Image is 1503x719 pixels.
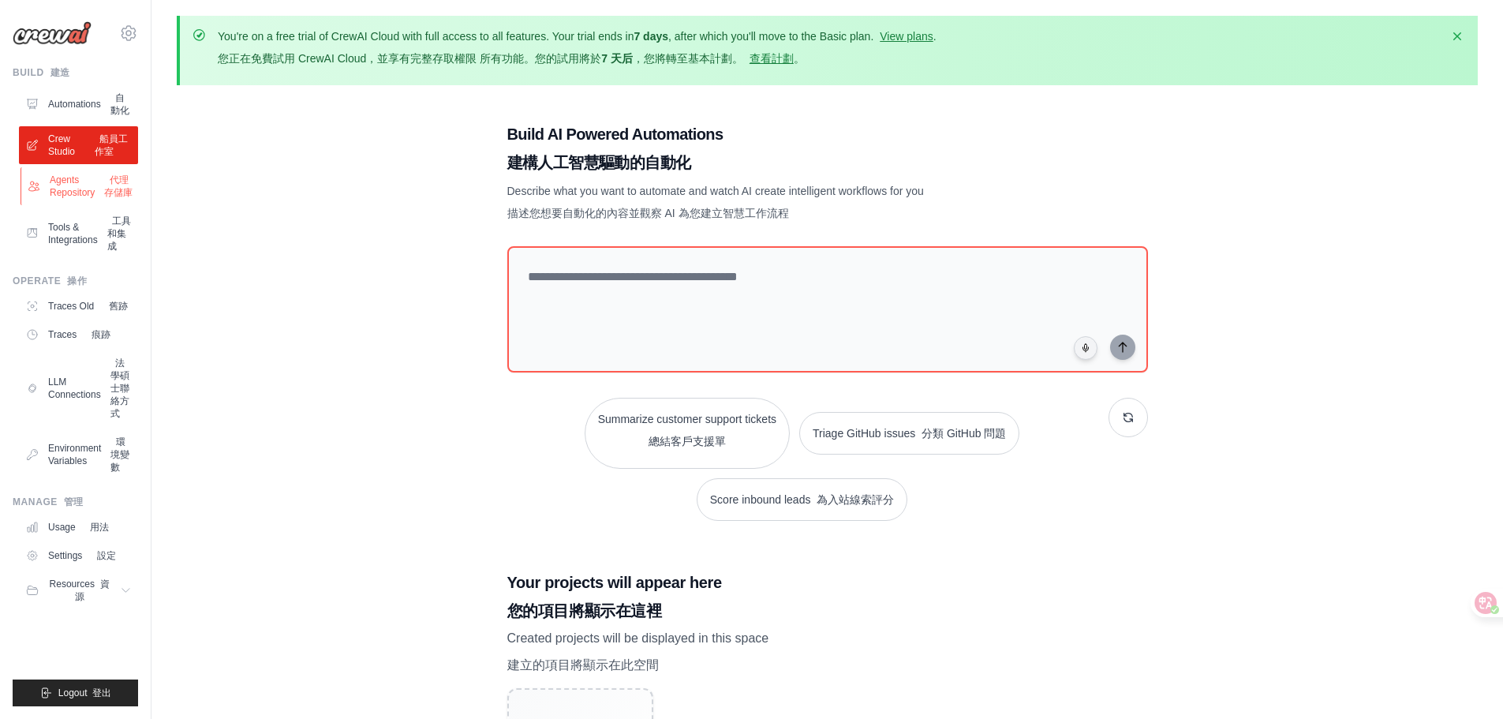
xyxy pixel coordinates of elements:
font: 建構人工智慧驅動的自動化 [507,154,691,171]
button: Summarize customer support tickets總結客戶支援單 [585,398,790,469]
font: 分類 GitHub 問題 [922,427,1006,440]
font: 登出 [92,687,111,698]
a: Usage 用法 [19,515,138,540]
img: Logo [13,21,92,45]
font: 您的項目將顯示在這裡 [507,602,662,620]
font: 總結客戶支援單 [649,435,726,448]
a: Environment Variables 環境變數 [19,429,138,480]
button: Logout 登出 [13,680,138,706]
p: Describe what you want to automate and watch AI create intelligent workflows for you [507,183,1038,227]
span: Resources [48,578,110,603]
a: 查看計劃 [750,52,794,65]
button: Click to speak your automation idea [1074,336,1097,360]
button: Get new suggestions [1109,398,1148,437]
p: Created projects will be displayed in this space [507,628,1148,682]
a: Crew Studio 船員工作室 [19,126,138,164]
font: 舊跡 [109,301,128,312]
a: Traces 痕跡 [19,322,138,347]
button: Score inbound leads 為入站線索評分 [697,478,907,521]
div: Manage [13,496,138,508]
font: 法學碩士聯絡方式 [110,358,129,419]
strong: 7 天后 [601,52,633,65]
p: You're on a free trial of CrewAI Cloud with full access to all features. Your trial ends in , aft... [218,28,937,73]
font: 建造 [50,67,70,78]
font: 工具和集成 [107,215,132,252]
font: 建立的項目將顯示在此空間 [507,658,659,672]
a: Settings 設定 [19,543,138,568]
font: 船員工作室 [95,133,129,157]
a: Tools & Integrations 工具和集成 [19,208,138,259]
font: 痕跡 [92,329,110,340]
a: Automations 自動化 [19,85,138,123]
font: 環境變數 [110,436,129,473]
a: LLM Connections 法學碩士聯絡方式 [19,350,138,426]
font: 管理 [64,496,84,507]
font: 您正在免費試用 CrewAI Cloud，並享有完整存取權限 所有功能。您的試用將於 ，您將轉至基本計劃。 。 [218,52,805,65]
a: View plans [880,30,933,43]
font: 設定 [97,550,116,561]
strong: 7 days [634,30,668,43]
div: Build [13,66,138,79]
a: Traces Old 舊跡 [19,294,138,319]
font: 自動化 [110,92,129,116]
font: 操作 [67,275,87,286]
div: Operate [13,275,138,287]
span: Logout [58,687,111,699]
font: 代理存儲庫 [104,174,133,198]
a: Agents Repository 代理存儲庫 [21,167,140,205]
h1: Build AI Powered Automations [507,123,1038,180]
font: 用法 [90,522,109,533]
font: 描述您想要自動化的內容並觀察 AI 為您建立智慧工作流程 [507,207,789,219]
button: Triage GitHub issues 分類 GitHub 問題 [799,412,1019,455]
h3: Your projects will appear here [507,571,1148,628]
font: 為入站線索評分 [817,493,894,506]
button: Resources 資源 [19,571,138,609]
